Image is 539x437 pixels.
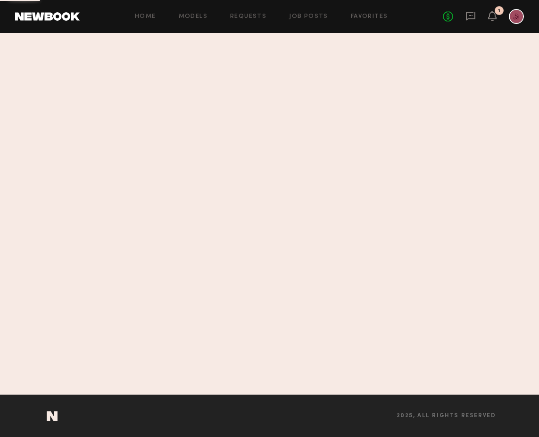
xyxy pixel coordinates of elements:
a: Models [179,14,207,20]
a: Requests [230,14,266,20]
span: 2025, all rights reserved [397,413,496,419]
a: Home [135,14,156,20]
a: Favorites [351,14,388,20]
a: Job Posts [289,14,328,20]
div: 1 [498,8,500,14]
